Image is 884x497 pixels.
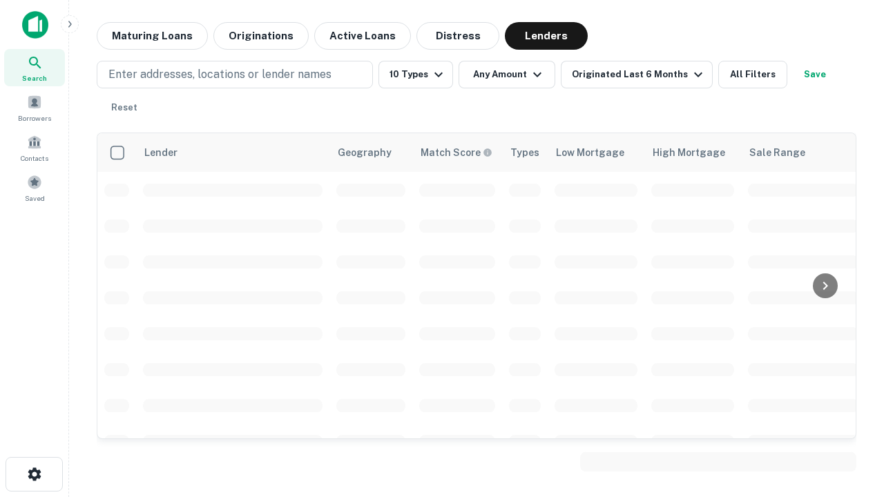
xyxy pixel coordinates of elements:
th: Sale Range [741,133,865,172]
button: Active Loans [314,22,411,50]
img: capitalize-icon.png [22,11,48,39]
button: Originated Last 6 Months [561,61,713,88]
span: Search [22,72,47,84]
div: Sale Range [749,144,805,161]
button: Distress [416,22,499,50]
h6: Match Score [421,145,490,160]
div: Geography [338,144,392,161]
th: Low Mortgage [548,133,644,172]
div: High Mortgage [653,144,725,161]
a: Saved [4,169,65,206]
th: Capitalize uses an advanced AI algorithm to match your search with the best lender. The match sco... [412,133,502,172]
button: Maturing Loans [97,22,208,50]
span: Borrowers [18,113,51,124]
th: Lender [136,133,329,172]
button: 10 Types [378,61,453,88]
th: Geography [329,133,412,172]
button: Originations [213,22,309,50]
a: Borrowers [4,89,65,126]
span: Contacts [21,153,48,164]
div: Capitalize uses an advanced AI algorithm to match your search with the best lender. The match sco... [421,145,492,160]
button: Save your search to get updates of matches that match your search criteria. [793,61,837,88]
button: Reset [102,94,146,121]
button: Any Amount [459,61,555,88]
iframe: Chat Widget [815,387,884,453]
button: Enter addresses, locations or lender names [97,61,373,88]
div: Originated Last 6 Months [572,66,707,83]
th: High Mortgage [644,133,741,172]
a: Search [4,49,65,86]
div: Low Mortgage [556,144,624,161]
div: Lender [144,144,177,161]
p: Enter addresses, locations or lender names [108,66,331,83]
button: Lenders [505,22,588,50]
div: Types [510,144,539,161]
th: Types [502,133,548,172]
a: Contacts [4,129,65,166]
span: Saved [25,193,45,204]
button: All Filters [718,61,787,88]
